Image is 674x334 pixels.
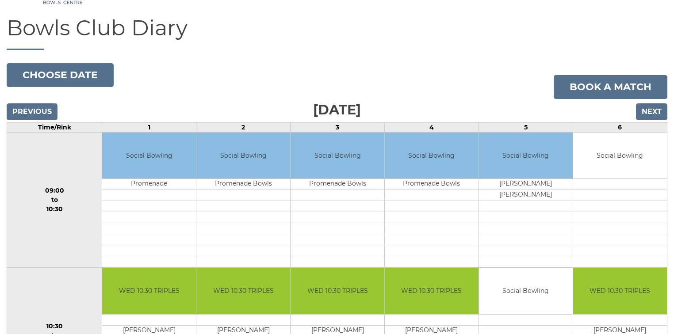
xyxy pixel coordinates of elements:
[291,268,384,314] td: WED 10.30 TRIPLES
[7,103,57,120] input: Previous
[385,133,479,179] td: Social Bowling
[573,133,667,179] td: Social Bowling
[102,133,196,179] td: Social Bowling
[7,16,667,50] h1: Bowls Club Diary
[102,122,196,132] td: 1
[479,268,573,314] td: Social Bowling
[7,132,102,268] td: 09:00 to 10:30
[479,122,573,132] td: 5
[196,268,290,314] td: WED 10.30 TRIPLES
[479,179,573,190] td: [PERSON_NAME]
[7,63,114,87] button: Choose date
[102,268,196,314] td: WED 10.30 TRIPLES
[479,190,573,201] td: [PERSON_NAME]
[385,268,479,314] td: WED 10.30 TRIPLES
[196,133,290,179] td: Social Bowling
[196,179,290,190] td: Promenade Bowls
[636,103,667,120] input: Next
[385,179,479,190] td: Promenade Bowls
[7,122,102,132] td: Time/Rink
[573,268,667,314] td: WED 10.30 TRIPLES
[573,122,667,132] td: 6
[291,122,385,132] td: 3
[291,179,384,190] td: Promenade Bowls
[291,133,384,179] td: Social Bowling
[479,133,573,179] td: Social Bowling
[196,122,291,132] td: 2
[385,122,479,132] td: 4
[102,179,196,190] td: Promenade
[554,75,667,99] a: Book a match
